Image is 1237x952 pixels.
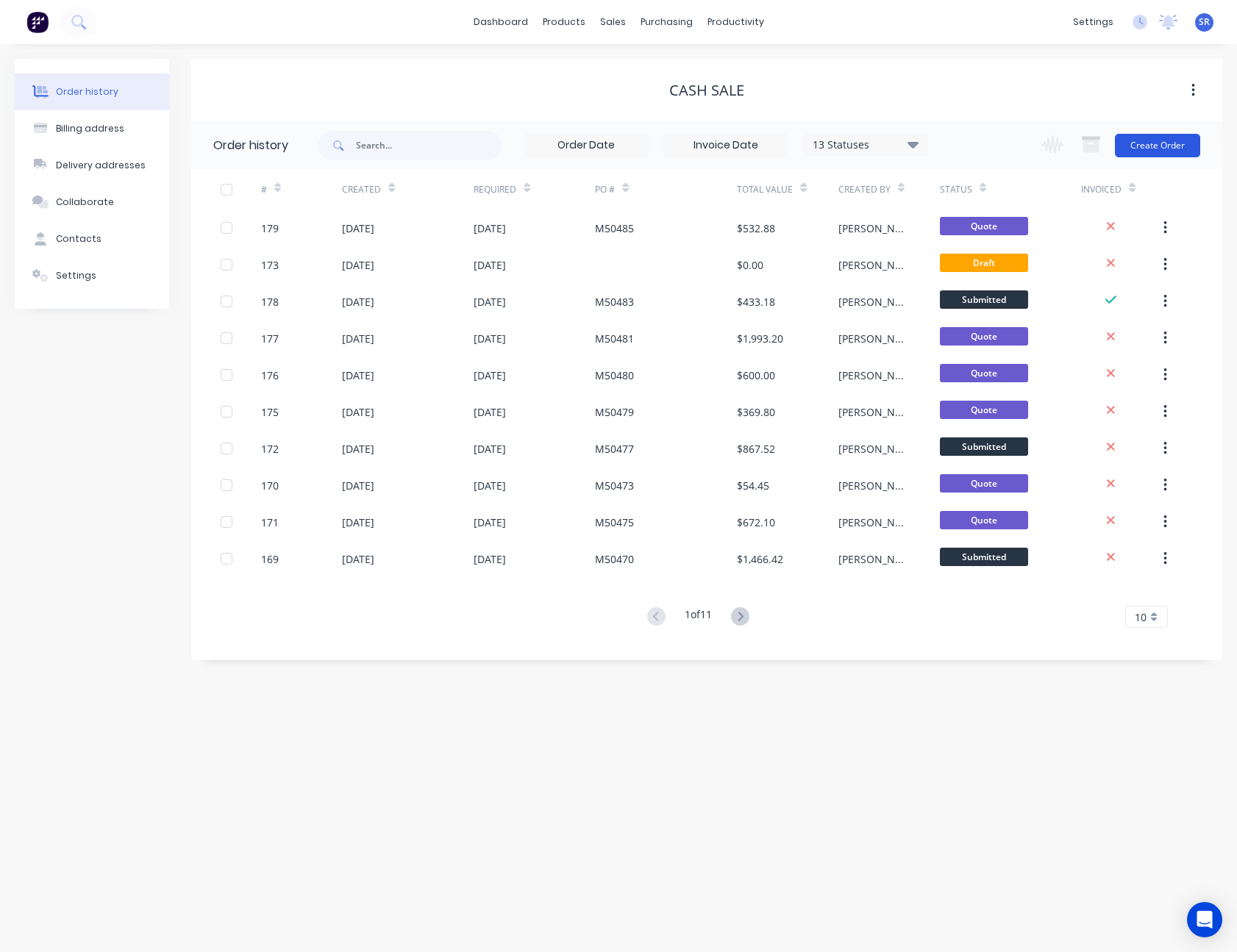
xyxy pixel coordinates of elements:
[261,183,267,196] div: #
[342,515,374,530] div: [DATE]
[838,257,910,273] div: [PERSON_NAME]
[342,404,374,420] div: [DATE]
[595,441,634,457] div: M50477
[56,269,96,282] div: Settings
[940,217,1028,235] span: Quote
[1081,183,1122,196] div: Invoiced
[838,294,910,309] div: [PERSON_NAME]
[1199,15,1210,29] span: SR
[261,331,279,346] div: 177
[595,183,615,196] div: PO #
[737,478,769,493] div: $54.45
[595,404,634,420] div: M50479
[1115,134,1200,157] button: Create Order
[342,478,374,493] div: [DATE]
[838,515,910,530] div: [PERSON_NAME]
[595,169,737,210] div: PO #
[838,478,910,493] div: [PERSON_NAME]
[737,169,838,210] div: Total Value
[474,441,506,457] div: [DATE]
[737,221,775,236] div: $532.88
[474,331,506,346] div: [DATE]
[737,368,775,383] div: $600.00
[940,437,1028,456] span: Submitted
[1081,169,1162,210] div: Invoiced
[940,290,1028,309] span: Submitted
[595,294,634,309] div: M50483
[474,183,516,196] div: Required
[940,364,1028,382] span: Quote
[474,551,506,567] div: [DATE]
[474,257,506,273] div: [DATE]
[261,368,279,383] div: 176
[838,404,910,420] div: [PERSON_NAME]
[804,137,927,153] div: 13 Statuses
[633,11,700,33] div: purchasing
[15,221,169,257] button: Contacts
[940,183,972,196] div: Status
[474,221,506,236] div: [DATE]
[593,11,633,33] div: sales
[1066,11,1121,33] div: settings
[737,404,775,420] div: $369.80
[342,169,474,210] div: Created
[940,474,1028,493] span: Quote
[474,169,595,210] div: Required
[356,131,502,160] input: Search...
[342,294,374,309] div: [DATE]
[261,294,279,309] div: 178
[838,441,910,457] div: [PERSON_NAME]
[56,122,124,135] div: Billing address
[838,183,891,196] div: Created By
[15,184,169,221] button: Collaborate
[940,401,1028,419] span: Quote
[213,137,288,154] div: Order history
[737,441,775,457] div: $867.52
[261,169,342,210] div: #
[940,254,1028,272] span: Draft
[342,441,374,457] div: [DATE]
[524,135,648,157] input: Order Date
[342,368,374,383] div: [DATE]
[940,327,1028,346] span: Quote
[261,515,279,530] div: 171
[595,221,634,236] div: M50485
[56,232,101,246] div: Contacts
[342,257,374,273] div: [DATE]
[15,257,169,294] button: Settings
[342,551,374,567] div: [DATE]
[261,551,279,567] div: 169
[737,294,775,309] div: $433.18
[664,135,788,157] input: Invoice Date
[15,110,169,147] button: Billing address
[838,551,910,567] div: [PERSON_NAME]
[261,221,279,236] div: 179
[56,159,146,172] div: Delivery addresses
[1135,609,1147,625] span: 10
[838,169,940,210] div: Created By
[342,221,374,236] div: [DATE]
[595,478,634,493] div: M50473
[595,368,634,383] div: M50480
[685,606,712,628] div: 1 of 11
[474,478,506,493] div: [DATE]
[940,511,1028,529] span: Quote
[342,331,374,346] div: [DATE]
[466,11,535,33] a: dashboard
[261,257,279,273] div: 173
[15,74,169,110] button: Order history
[535,11,593,33] div: products
[261,404,279,420] div: 175
[737,551,783,567] div: $1,466.42
[700,11,771,33] div: productivity
[474,515,506,530] div: [DATE]
[15,147,169,184] button: Delivery addresses
[56,85,118,99] div: Order history
[1187,902,1222,937] div: Open Intercom Messenger
[669,82,744,99] div: Cash Sale
[838,368,910,383] div: [PERSON_NAME]
[342,183,381,196] div: Created
[838,331,910,346] div: [PERSON_NAME]
[595,515,634,530] div: M50475
[474,404,506,420] div: [DATE]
